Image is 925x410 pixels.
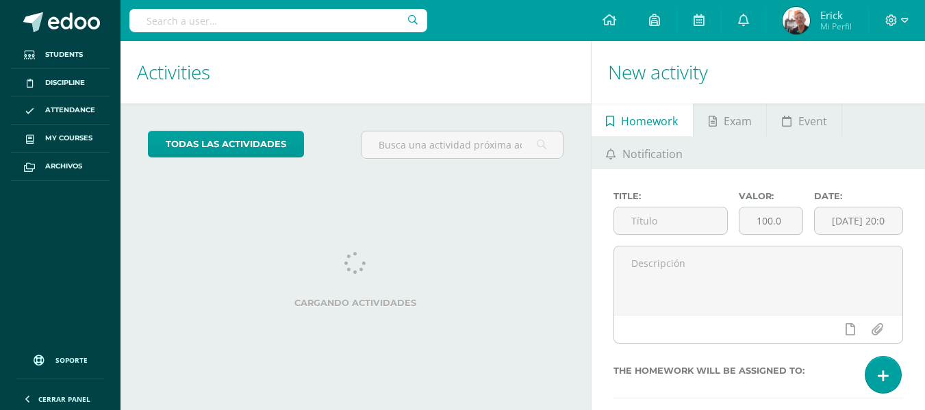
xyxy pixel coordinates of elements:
a: Discipline [11,69,110,97]
a: Event [767,103,841,136]
label: Date: [814,191,903,201]
span: My courses [45,133,92,144]
span: Homework [621,105,678,138]
a: todas las Actividades [148,131,304,157]
a: Homework [592,103,693,136]
a: Notification [592,136,698,169]
h1: Activities [137,41,574,103]
a: My courses [11,125,110,153]
input: Fecha de entrega [815,207,902,234]
span: Soporte [55,355,88,365]
label: Cargando actividades [148,298,563,308]
a: Students [11,41,110,69]
span: Archivos [45,161,82,172]
span: Discipline [45,77,85,88]
span: Cerrar panel [38,394,90,404]
span: Mi Perfil [820,21,852,32]
span: Students [45,49,83,60]
span: Attendance [45,105,95,116]
span: Exam [724,105,752,138]
input: Título [614,207,727,234]
input: Search a user… [129,9,427,32]
label: The homework will be assigned to: [613,366,903,376]
a: Exam [694,103,766,136]
img: 55017845fec2dd1e23d86bbbd8458b68.png [783,7,810,34]
span: Notification [622,138,683,170]
label: Title: [613,191,728,201]
a: Archivos [11,153,110,181]
span: Event [798,105,827,138]
label: Valor: [739,191,803,201]
a: Attendance [11,97,110,125]
span: Erick [820,8,852,22]
input: Puntos máximos [739,207,802,234]
input: Busca una actividad próxima aquí... [362,131,562,158]
h1: New activity [608,41,909,103]
a: Soporte [16,342,104,375]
